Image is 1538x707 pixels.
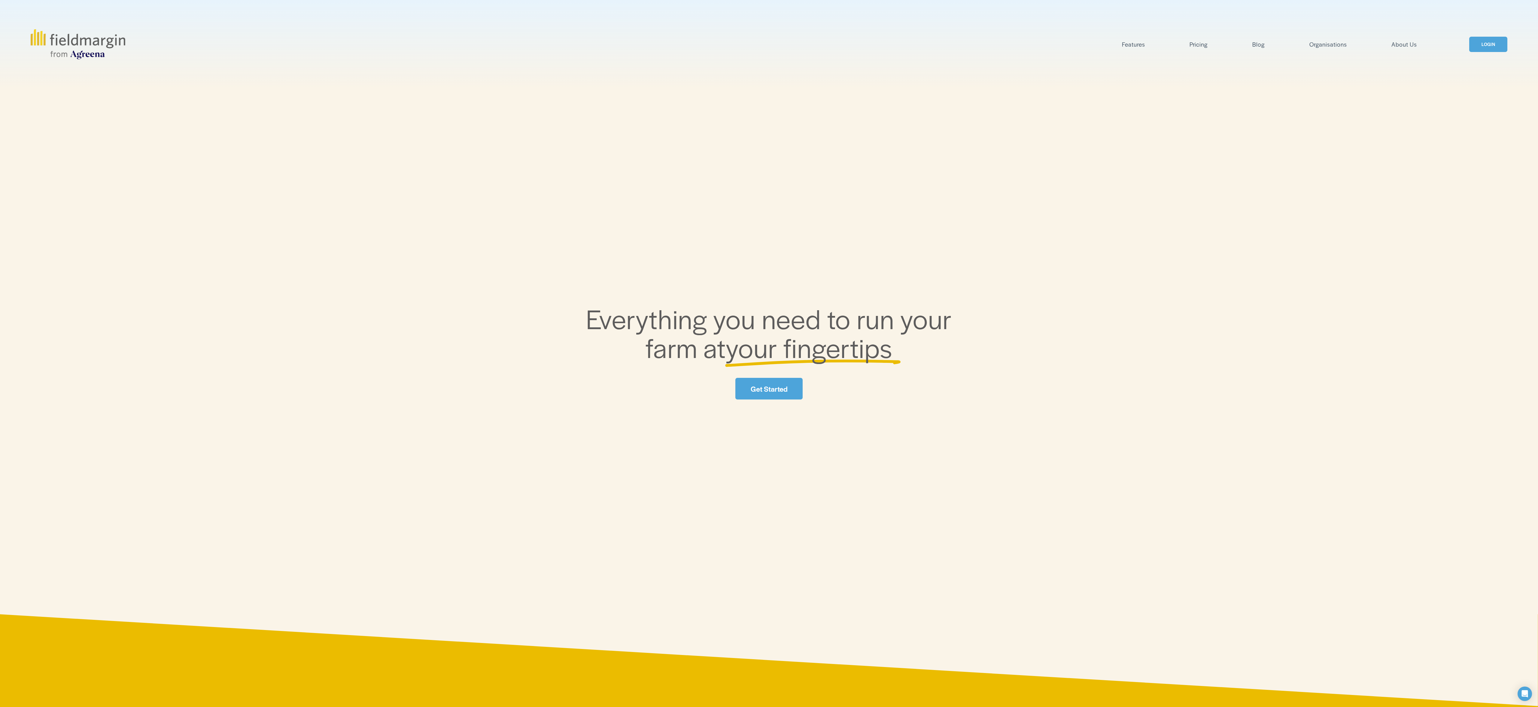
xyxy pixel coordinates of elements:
a: Blog [1252,39,1265,49]
a: LOGIN [1469,37,1507,52]
span: your fingertips [726,328,892,366]
a: Pricing [1190,39,1208,49]
a: Get Started [735,378,803,399]
span: Features [1122,40,1145,49]
a: About Us [1391,39,1417,49]
a: folder dropdown [1122,39,1145,49]
img: fieldmargin.com [31,29,125,59]
a: Organisations [1309,39,1347,49]
span: Everything you need to run your farm at [586,299,958,366]
div: Open Intercom Messenger [1518,687,1532,701]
